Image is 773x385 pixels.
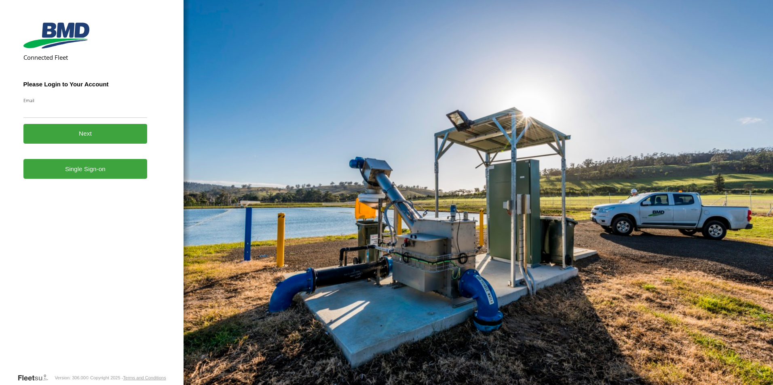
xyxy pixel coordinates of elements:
a: Visit our Website [17,374,55,382]
label: Email [23,97,148,103]
h2: Connected Fleet [23,53,148,61]
a: Single Sign-on [23,159,148,179]
div: Version: 306.00 [55,375,85,380]
div: © Copyright 2025 - [86,375,166,380]
img: BMD [23,23,89,48]
a: Terms and Conditions [123,375,166,380]
h3: Please Login to Your Account [23,81,148,88]
button: Next [23,124,148,144]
